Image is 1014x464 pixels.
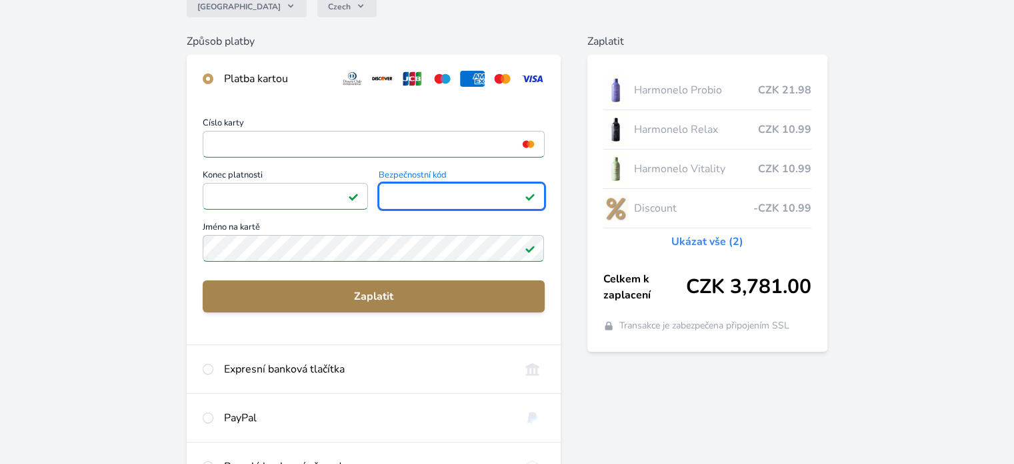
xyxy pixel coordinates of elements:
[197,1,281,12] span: [GEOGRAPHIC_DATA]
[603,113,629,146] img: CLEAN_RELAX_se_stinem_x-lo.jpg
[385,187,538,206] iframe: Iframe pro bezpečnostní kód
[758,122,811,138] span: CZK 10.99
[633,161,757,177] span: Harmonelo Vitality
[340,71,365,87] img: diners.svg
[328,1,351,12] span: Czech
[603,192,629,225] img: discount-lo.png
[520,361,545,377] img: onlineBanking_CZ.svg
[203,171,368,183] span: Konec platnosti
[603,73,629,107] img: CLEAN_PROBIO_se_stinem_x-lo.jpg
[603,152,629,186] img: CLEAN_VITALITY_se_stinem_x-lo.jpg
[379,171,544,183] span: Bezpečnostní kód
[753,200,811,216] span: -CZK 10.99
[686,275,811,299] span: CZK 3,781.00
[348,191,359,202] img: Platné pole
[758,82,811,98] span: CZK 21.98
[587,33,827,49] h6: Zaplatit
[370,71,395,87] img: discover.svg
[430,71,455,87] img: maestro.svg
[213,288,533,304] span: Zaplatit
[633,200,753,216] span: Discount
[203,280,544,312] button: Zaplatit
[490,71,515,87] img: mc.svg
[209,187,362,206] iframe: Iframe pro datum vypršení platnosti
[209,135,538,154] iframe: Iframe pro číslo karty
[520,410,545,426] img: paypal.svg
[187,33,560,49] h6: Způsob platby
[525,243,535,254] img: Platné pole
[758,161,811,177] span: CZK 10.99
[400,71,425,87] img: jcb.svg
[619,319,789,332] span: Transakce je zabezpečena připojením SSL
[224,361,509,377] div: Expresní banková tlačítka
[203,223,544,235] span: Jméno na kartě
[633,122,757,138] span: Harmonelo Relax
[203,119,544,131] span: Číslo karty
[520,71,545,87] img: visa.svg
[203,235,544,262] input: Jméno na kartěPlatné pole
[224,71,329,87] div: Platba kartou
[525,191,535,202] img: Platné pole
[603,271,686,303] span: Celkem k zaplacení
[633,82,757,98] span: Harmonelo Probio
[671,234,743,250] a: Ukázat vše (2)
[224,410,509,426] div: PayPal
[460,71,485,87] img: amex.svg
[519,138,537,150] img: mc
